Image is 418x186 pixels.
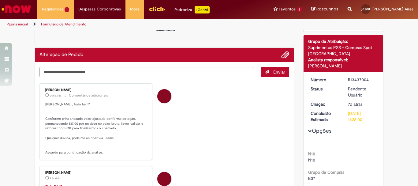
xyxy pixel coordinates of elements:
img: ServiceNow [1,3,32,15]
span: 21h atrás [50,177,61,180]
textarea: Digite sua mensagem aqui... [39,67,254,77]
span: [PERSON_NAME] [361,7,385,11]
span: N10 [308,157,315,163]
dt: Conclusão Estimada [306,110,344,123]
dt: Criação [306,101,344,107]
dt: Status [306,86,344,92]
span: More [130,6,140,12]
span: 1 [65,7,69,12]
span: Favoritos [279,6,296,12]
div: [PERSON_NAME] [308,63,379,69]
div: Pendente Usuário [348,86,376,98]
span: 6 [297,7,302,12]
dt: Número [306,77,344,83]
div: [PERSON_NAME] [45,88,147,92]
b: Grupo de Compras [308,169,344,175]
span: [PERSON_NAME] Aires [372,6,413,12]
div: 21/08/2025 15:27:58 [348,101,376,107]
div: Fátima Aparecida Mendes Pedreira [157,89,171,103]
time: 27/08/2025 11:21:29 [50,94,61,97]
div: R13437004 [348,77,376,83]
div: Suprimentos PSS - Compras Spot [GEOGRAPHIC_DATA] [308,44,379,57]
div: Grupo de Atribuição: [308,38,379,44]
button: Enviar [261,67,289,77]
a: Formulário de Atendimento [41,22,86,27]
img: click_logo_yellow_360x200.png [149,4,165,13]
div: Padroniza [174,6,210,13]
span: 7d atrás [348,101,362,107]
span: Rascunhos [316,6,338,12]
div: Fátima Aparecida Mendes Pedreira [157,172,171,186]
span: Enviar [273,69,285,75]
div: Analista responsável: [308,57,379,63]
div: [DATE] 11:28:00 [348,110,376,123]
small: Comentários adicionais [69,93,108,98]
p: +GenAi [195,6,210,13]
span: 20h atrás [50,94,61,97]
span: Requisições [42,6,63,12]
time: 21/08/2025 15:27:58 [348,101,362,107]
div: [PERSON_NAME] [45,171,147,175]
ul: Trilhas de página [5,19,274,30]
span: B07 [308,176,315,181]
time: 27/08/2025 11:17:42 [50,177,61,180]
a: Rascunhos [311,6,338,12]
a: Página inicial [7,22,28,27]
h2: Alteração de Pedido Histórico de tíquete [39,52,83,58]
span: Despesas Corporativas [78,6,121,12]
button: Adicionar anexos [281,51,289,59]
p: [PERSON_NAME] , tudo bem? Conforme print anexado valor ajustado conforme cotação, permanecendo $1... [45,102,147,155]
b: N10 [308,151,315,157]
